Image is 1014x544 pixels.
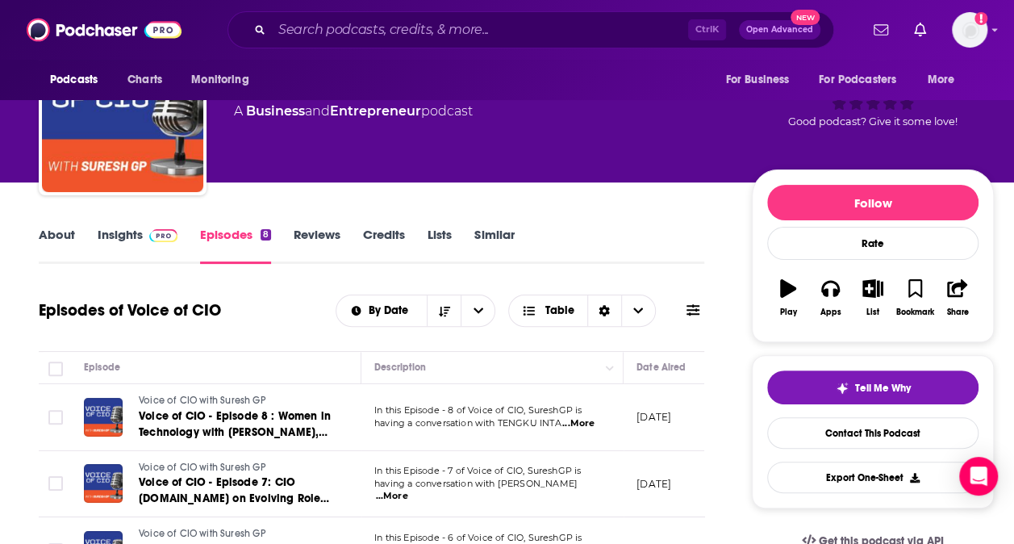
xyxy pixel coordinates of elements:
h1: Episodes of Voice of CIO [39,300,221,320]
span: Logged in as nshort92 [952,12,987,48]
button: Sort Direction [427,295,461,326]
div: Episode [84,358,120,377]
a: Voice of CIO - Episode 8 : Women in Technology with [PERSON_NAME], Chief Digital and Information ... [139,408,332,441]
div: Rate [767,227,979,260]
span: New [791,10,820,25]
span: For Podcasters [819,69,896,91]
span: Voice of CIO with Suresh GP [139,395,265,406]
span: Ctrl K [688,19,726,40]
span: Charts [127,69,162,91]
a: Voice of CIO with Suresh GP [139,461,332,475]
a: Contact This Podcast [767,417,979,449]
span: Tell Me Why [855,382,911,395]
span: ...More [562,417,595,430]
span: ...More [376,490,408,503]
span: In this Episode - 8 of Voice of CIO, SureshGP is [374,404,582,416]
span: Monitoring [191,69,248,91]
div: Date Aired [636,358,686,377]
img: tell me why sparkle [836,382,849,395]
p: [DATE] [636,477,671,491]
div: List [866,308,879,317]
a: Business [246,103,305,119]
button: open menu [39,65,119,95]
div: Sort Direction [587,295,621,326]
button: tell me why sparkleTell Me Why [767,370,979,404]
svg: Add a profile image [974,12,987,25]
button: List [852,269,894,327]
button: Bookmark [894,269,936,327]
button: Column Actions [600,358,620,378]
a: Lists [428,227,452,264]
button: Play [767,269,809,327]
div: Open Intercom Messenger [959,457,998,496]
span: By Date [369,305,414,316]
div: A podcast [234,102,473,121]
span: Podcasts [50,69,98,91]
a: InsightsPodchaser Pro [98,227,177,264]
span: and [305,103,330,119]
a: Voice of CIO with Suresh GP [139,394,332,408]
button: open menu [714,65,809,95]
button: Choose View [508,295,656,327]
div: Play [780,308,797,317]
a: Reviews [294,227,340,264]
img: Podchaser Pro [149,229,177,242]
div: Search podcasts, credits, & more... [227,11,834,48]
button: open menu [336,305,428,316]
div: Apps [820,308,841,317]
span: For Business [725,69,789,91]
div: Share [946,308,968,317]
button: Export One-Sheet [767,462,979,493]
span: Table [545,305,574,316]
a: Episodes8 [200,227,271,264]
p: [DATE] [636,410,671,424]
a: Similar [474,227,514,264]
a: Charts [117,65,172,95]
span: Voice of CIO - Episode 8 : Women in Technology with [PERSON_NAME], Chief Digital and Information ... [139,409,331,471]
a: Credits [363,227,405,264]
button: open menu [808,65,920,95]
a: Voice of CIO with Suresh GP [139,527,332,542]
span: Voice of CIO - Episode 7: CIO [DOMAIN_NAME] on Evolving Role of CIO in the Digital Age with [PERS... [139,475,329,538]
a: About [39,227,75,264]
a: Voice of CIO - Episode 7: CIO [DOMAIN_NAME] on Evolving Role of CIO in the Digital Age with [PERS... [139,475,332,507]
span: In this Episode - 7 of Voice of CIO, SureshGP is [374,465,581,476]
button: open menu [461,295,494,326]
button: Follow [767,185,979,220]
button: Show profile menu [952,12,987,48]
a: Entrepreneur [330,103,421,119]
span: Toggle select row [48,410,63,425]
a: Show notifications dropdown [908,16,933,44]
span: More [928,69,955,91]
span: Open Advanced [746,26,813,34]
button: Share [937,269,979,327]
img: User Profile [952,12,987,48]
button: open menu [916,65,975,95]
div: Description [374,358,426,377]
span: having a conversation with TENGKU INTA [374,417,561,429]
img: Voice of CIO with Suresh GP [42,31,203,192]
div: Bookmark [896,308,934,317]
span: Voice of CIO with Suresh GP [139,462,265,473]
img: Podchaser - Follow, Share and Rate Podcasts [27,15,182,45]
span: Voice of CIO with Suresh GP [139,528,265,539]
a: Show notifications dropdown [867,16,895,44]
span: Good podcast? Give it some love! [788,115,958,128]
span: having a conversation with [PERSON_NAME] [374,478,578,489]
span: Toggle select row [48,476,63,491]
button: Apps [809,269,851,327]
h2: Choose List sort [336,295,496,327]
input: Search podcasts, credits, & more... [272,17,688,43]
button: open menu [180,65,269,95]
span: In this Episode - 6 of Voice of CIO, SureshGP is [374,532,582,543]
button: Open AdvancedNew [739,20,820,40]
div: 8 [261,229,271,241]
